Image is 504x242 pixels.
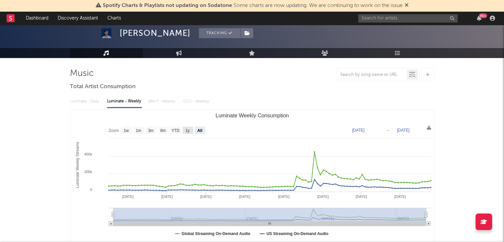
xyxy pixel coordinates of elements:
text: 0 [90,188,92,192]
div: Luminate - Weekly [107,96,142,107]
text: 200k [84,170,92,174]
text: [DATE] [356,195,367,199]
text: [DATE] [239,195,250,199]
span: Dismiss [405,3,409,8]
text: Global Streaming On-Demand Audio [182,231,251,236]
span: Total Artist Consumption [70,83,136,91]
text: → [386,128,390,133]
span: Spotify Charts & Playlists not updating on Sodatone [103,3,232,8]
text: 1m [136,128,141,133]
text: All [197,128,202,133]
div: [PERSON_NAME] [120,28,191,38]
text: 6m [160,128,166,133]
text: [DATE] [317,195,329,199]
div: 99 + [479,13,487,18]
input: Search by song name or URL [337,72,407,78]
text: [DATE] [278,195,290,199]
text: 3m [148,128,153,133]
text: 400k [84,152,92,156]
span: : Some charts are now updating. We are continuing to work on the issue [103,3,403,8]
a: Dashboard [21,12,53,25]
text: US Streaming On-Demand Audio [266,231,328,236]
text: [DATE] [122,195,134,199]
text: [DATE] [352,128,364,133]
text: 1w [124,128,129,133]
text: Zoom [109,128,119,133]
text: [DATE] [200,195,211,199]
button: 99+ [477,16,481,21]
text: YTD [171,128,179,133]
text: [DATE] [161,195,173,199]
text: [DATE] [397,128,410,133]
text: Luminate Weekly Consumption [215,113,289,118]
a: Charts [103,12,126,25]
text: Luminate Weekly Streams [75,142,80,188]
text: [DATE] [394,195,406,199]
button: Tracking [199,28,240,38]
input: Search for artists [358,14,458,23]
a: Discovery Assistant [53,12,103,25]
text: 1y [185,128,190,133]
